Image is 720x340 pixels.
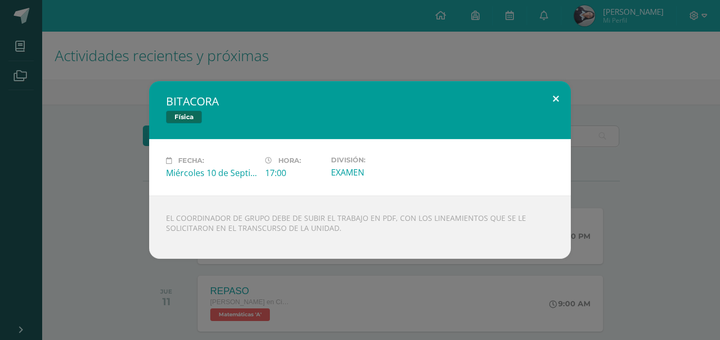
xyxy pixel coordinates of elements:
div: Miércoles 10 de Septiembre [166,167,257,179]
span: Física [166,111,202,123]
div: EXAMEN [331,167,422,178]
h2: BITACORA [166,94,554,109]
div: EL COORDINADOR DE GRUPO DEBE DE SUBIR EL TRABAJO EN PDF, CON LOS LINEAMIENTOS QUE SE LE SOLICITAR... [149,196,571,259]
span: Hora: [278,157,301,164]
div: 17:00 [265,167,323,179]
label: División: [331,156,422,164]
button: Close (Esc) [541,81,571,117]
span: Fecha: [178,157,204,164]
